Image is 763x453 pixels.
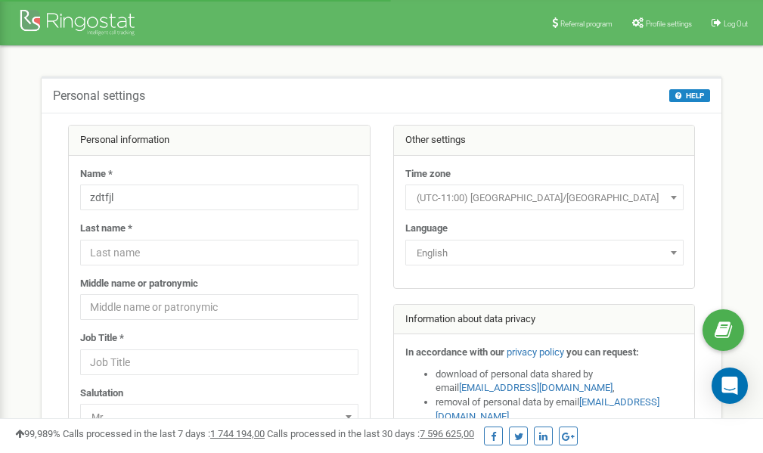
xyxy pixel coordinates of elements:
li: download of personal data shared by email , [436,368,684,396]
label: Salutation [80,386,123,401]
label: Last name * [80,222,132,236]
label: Middle name or patronymic [80,277,198,291]
span: Mr. [80,404,358,430]
span: 99,989% [15,428,60,439]
span: Calls processed in the last 30 days : [267,428,474,439]
input: Last name [80,240,358,265]
div: Other settings [394,126,695,156]
div: Information about data privacy [394,305,695,335]
input: Job Title [80,349,358,375]
span: English [411,243,678,264]
label: Time zone [405,167,451,182]
input: Middle name or patronymic [80,294,358,320]
h5: Personal settings [53,89,145,103]
input: Name [80,185,358,210]
label: Language [405,222,448,236]
span: Mr. [85,407,353,428]
span: (UTC-11:00) Pacific/Midway [405,185,684,210]
span: Calls processed in the last 7 days : [63,428,265,439]
div: Personal information [69,126,370,156]
u: 1 744 194,00 [210,428,265,439]
div: Open Intercom Messenger [712,368,748,404]
strong: In accordance with our [405,346,504,358]
span: Log Out [724,20,748,28]
span: English [405,240,684,265]
label: Name * [80,167,113,182]
li: removal of personal data by email , [436,396,684,424]
strong: you can request: [566,346,639,358]
label: Job Title * [80,331,124,346]
u: 7 596 625,00 [420,428,474,439]
a: [EMAIL_ADDRESS][DOMAIN_NAME] [459,382,613,393]
a: privacy policy [507,346,564,358]
span: (UTC-11:00) Pacific/Midway [411,188,678,209]
button: HELP [669,89,710,102]
span: Profile settings [646,20,692,28]
span: Referral program [560,20,613,28]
